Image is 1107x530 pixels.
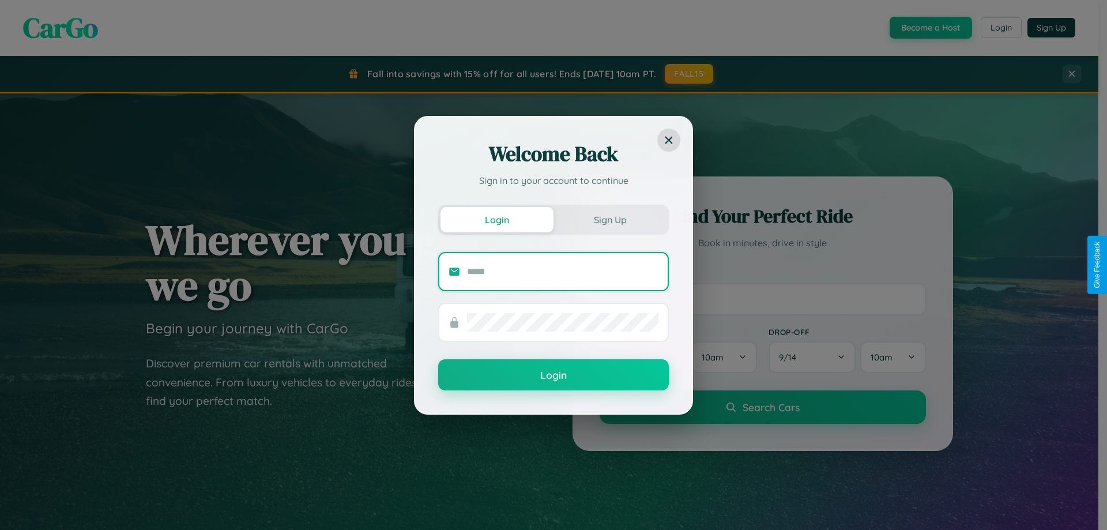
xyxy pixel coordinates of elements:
[440,207,553,232] button: Login
[438,359,669,390] button: Login
[438,174,669,187] p: Sign in to your account to continue
[1093,242,1101,288] div: Give Feedback
[438,140,669,168] h2: Welcome Back
[553,207,667,232] button: Sign Up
